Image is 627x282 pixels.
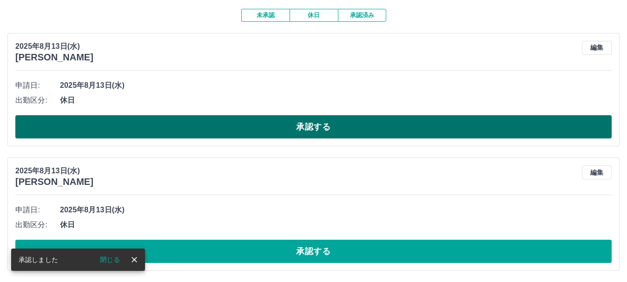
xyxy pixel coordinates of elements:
button: close [127,253,141,267]
span: 2025年8月13日(水) [60,204,612,216]
button: 編集 [582,165,612,179]
span: 休日 [60,95,612,106]
span: 出勤区分: [15,95,60,106]
div: 承認しました [19,251,58,268]
button: 編集 [582,41,612,55]
button: 承認する [15,115,612,138]
h3: [PERSON_NAME] [15,52,93,63]
button: 承認済み [338,9,386,22]
span: 申請日: [15,80,60,91]
p: 2025年8月13日(水) [15,165,93,177]
span: 2025年8月13日(水) [60,80,612,91]
span: 出勤区分: [15,219,60,230]
h3: [PERSON_NAME] [15,177,93,187]
span: 申請日: [15,204,60,216]
button: 閉じる [92,253,127,267]
button: 承認する [15,240,612,263]
span: 休日 [60,219,612,230]
button: 休日 [290,9,338,22]
p: 2025年8月13日(水) [15,41,93,52]
button: 未承認 [241,9,290,22]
